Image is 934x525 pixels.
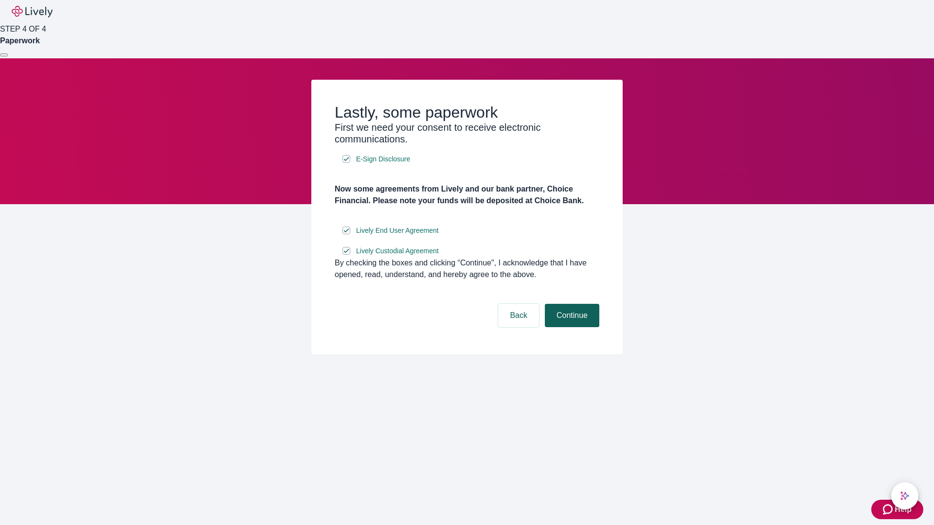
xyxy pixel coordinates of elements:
[356,154,410,164] span: E-Sign Disclosure
[335,183,599,207] h4: Now some agreements from Lively and our bank partner, Choice Financial. Please note your funds wi...
[356,246,439,256] span: Lively Custodial Agreement
[354,153,412,165] a: e-sign disclosure document
[900,491,910,501] svg: Lively AI Assistant
[883,504,895,515] svg: Zendesk support icon
[354,245,441,257] a: e-sign disclosure document
[335,257,599,280] div: By checking the boxes and clicking “Continue", I acknowledge that I have opened, read, understand...
[335,122,599,145] h3: First we need your consent to receive electronic communications.
[498,304,539,327] button: Back
[356,226,439,236] span: Lively End User Agreement
[354,225,441,237] a: e-sign disclosure document
[335,103,599,122] h2: Lastly, some paperwork
[891,482,918,509] button: chat
[871,500,923,519] button: Zendesk support iconHelp
[545,304,599,327] button: Continue
[12,6,53,17] img: Lively
[895,504,912,515] span: Help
